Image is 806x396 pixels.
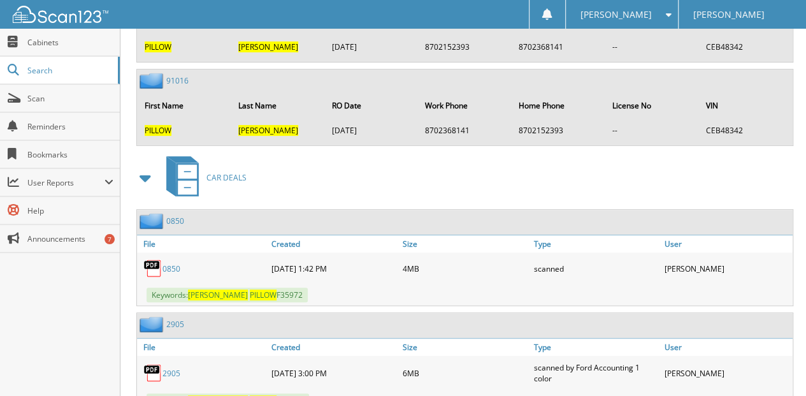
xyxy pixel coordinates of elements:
[530,235,661,253] a: Type
[138,92,231,119] th: First Name
[606,92,698,119] th: License No
[159,152,247,203] a: CAR DEALS
[268,235,399,253] a: Created
[512,36,605,57] td: 8702368141
[145,125,171,136] span: PILLOW
[693,11,765,18] span: [PERSON_NAME]
[399,359,531,387] div: 6MB
[268,339,399,356] a: Created
[325,36,417,57] td: [DATE]
[27,177,104,188] span: User Reports
[268,256,399,281] div: [DATE] 1:42 PM
[325,120,417,141] td: [DATE]
[140,316,166,332] img: folder2.png
[399,256,531,281] div: 4MB
[166,319,184,330] a: 2905
[530,339,661,356] a: Type
[606,120,698,141] td: --
[27,93,113,104] span: Scan
[661,339,793,356] a: User
[661,359,793,387] div: [PERSON_NAME]
[580,11,651,18] span: [PERSON_NAME]
[27,65,112,76] span: Search
[530,359,661,387] div: scanned by Ford Accounting 1 color
[27,205,113,216] span: Help
[606,36,698,57] td: --
[137,235,268,253] a: File
[699,92,791,119] th: VIN
[530,256,661,281] div: scanned
[13,6,108,23] img: scan123-logo-white.svg
[206,172,247,183] span: CAR DEALS
[27,121,113,132] span: Reminders
[162,368,180,379] a: 2905
[661,235,793,253] a: User
[145,41,171,52] span: PILLOW
[140,73,166,89] img: folder2.png
[232,92,324,119] th: Last Name
[250,290,277,300] span: PILLOW
[188,290,248,300] span: [PERSON_NAME]
[143,259,162,278] img: PDF.png
[166,75,189,86] a: 91016
[238,125,298,136] span: [PERSON_NAME]
[512,120,605,141] td: 8702152393
[742,335,806,396] iframe: Chat Widget
[419,92,511,119] th: Work Phone
[137,339,268,356] a: File
[399,339,531,356] a: Size
[27,149,113,160] span: Bookmarks
[238,41,298,52] span: [PERSON_NAME]
[27,233,113,244] span: Announcements
[699,120,791,141] td: CEB48342
[140,213,166,229] img: folder2.png
[661,256,793,281] div: [PERSON_NAME]
[699,36,791,57] td: CEB48342
[325,92,417,119] th: RO Date
[268,359,399,387] div: [DATE] 3:00 PM
[147,288,308,302] span: Keywords: F35972
[104,234,115,244] div: 7
[27,37,113,48] span: Cabinets
[143,363,162,383] img: PDF.png
[419,36,511,57] td: 8702152393
[419,120,511,141] td: 8702368141
[166,216,184,226] a: 0850
[512,92,605,119] th: Home Phone
[162,263,180,274] a: 0850
[399,235,531,253] a: Size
